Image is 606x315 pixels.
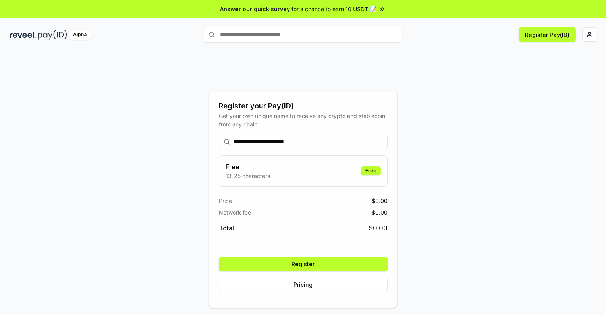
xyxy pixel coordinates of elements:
[219,278,388,292] button: Pricing
[372,197,388,205] span: $ 0.00
[219,100,388,112] div: Register your Pay(ID)
[38,30,67,40] img: pay_id
[219,112,388,128] div: Get your own unique name to receive any crypto and stablecoin, from any chain
[372,208,388,216] span: $ 0.00
[369,223,388,233] span: $ 0.00
[220,5,290,13] span: Answer our quick survey
[219,223,234,233] span: Total
[219,257,388,271] button: Register
[226,172,270,180] p: 13-25 characters
[291,5,376,13] span: for a chance to earn 10 USDT 📝
[519,27,576,42] button: Register Pay(ID)
[219,197,232,205] span: Price
[69,30,91,40] div: Alpha
[219,208,251,216] span: Network fee
[10,30,36,40] img: reveel_dark
[226,162,270,172] h3: Free
[361,166,381,175] div: Free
